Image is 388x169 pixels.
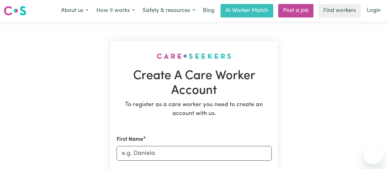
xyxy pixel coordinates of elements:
[117,69,272,98] h1: Create A Care Worker Account
[92,4,139,17] button: How it works
[117,146,272,161] input: e.g. Daniela
[4,5,26,16] img: Careseekers logo
[278,4,313,17] a: Post a job
[199,4,218,17] a: Blog
[363,144,383,164] iframe: Button to launch messaging window
[57,4,92,17] button: About us
[117,101,272,118] p: To register as a care worker you need to create an account with us.
[318,4,361,17] a: Find workers
[4,4,26,18] a: Careseekers logo
[221,4,273,17] a: AI Worker Match
[117,136,143,144] label: First Name
[363,4,384,17] a: Login
[139,4,199,17] button: Safety & resources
